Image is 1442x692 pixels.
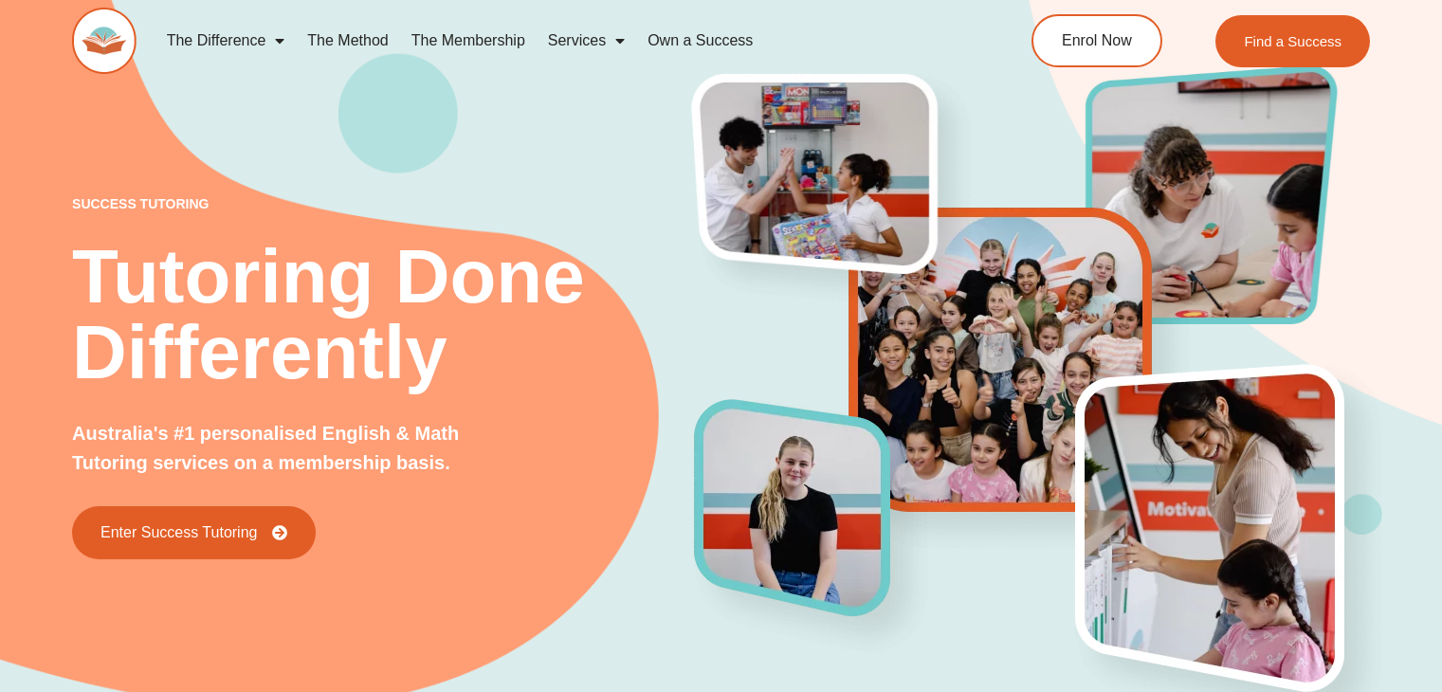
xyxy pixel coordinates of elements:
[1215,15,1370,67] a: Find a Success
[400,19,537,63] a: The Membership
[100,525,257,540] span: Enter Success Tutoring
[72,419,527,478] p: Australia's #1 personalised English & Math Tutoring services on a membership basis.
[537,19,636,63] a: Services
[1062,33,1132,48] span: Enrol Now
[155,19,297,63] a: The Difference
[296,19,399,63] a: The Method
[155,19,958,63] nav: Menu
[636,19,764,63] a: Own a Success
[1244,34,1342,48] span: Find a Success
[1031,14,1162,67] a: Enrol Now
[72,197,695,210] p: success tutoring
[72,239,695,391] h2: Tutoring Done Differently
[72,506,316,559] a: Enter Success Tutoring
